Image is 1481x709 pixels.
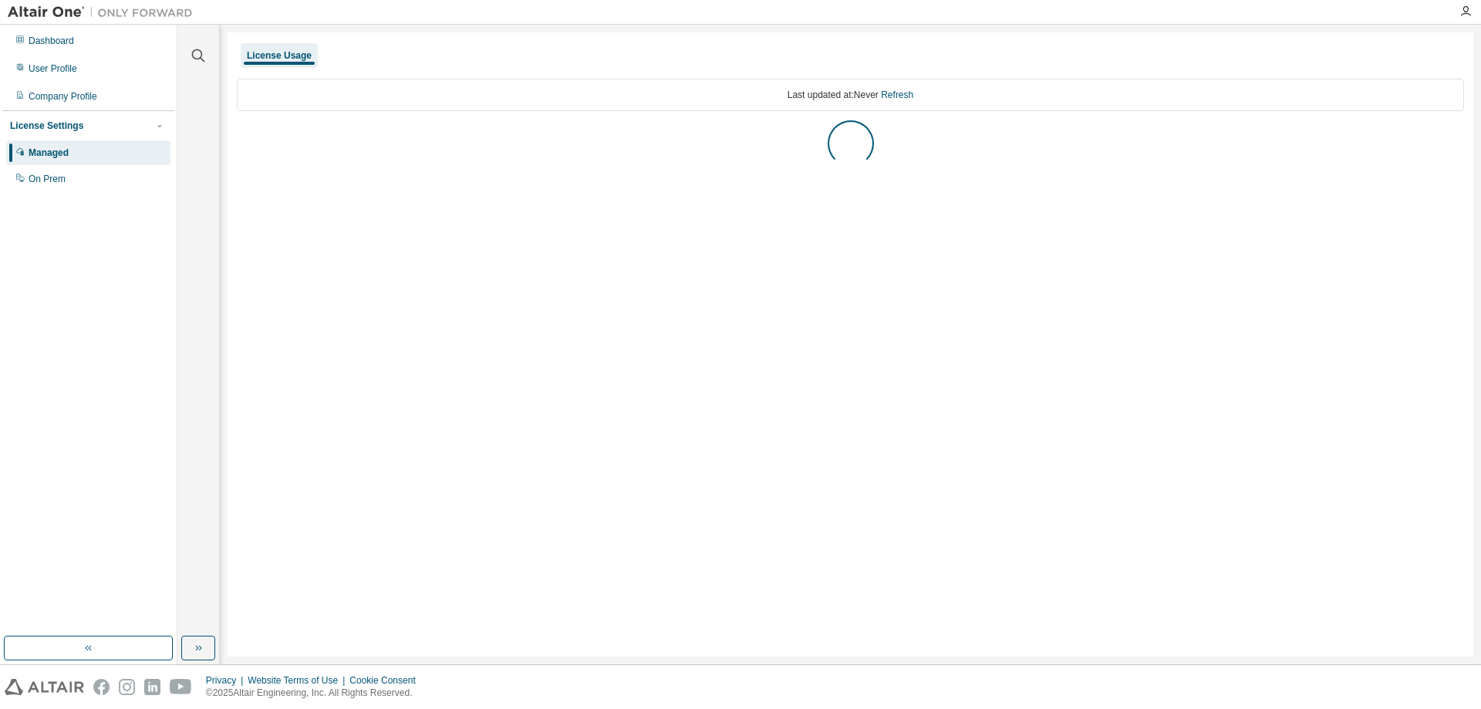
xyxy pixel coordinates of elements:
div: Last updated at: Never [237,79,1464,111]
div: On Prem [29,173,66,185]
div: User Profile [29,62,77,75]
img: youtube.svg [170,679,192,695]
div: License Usage [247,49,312,62]
div: Cookie Consent [349,674,424,687]
img: altair_logo.svg [5,679,84,695]
div: License Settings [10,120,83,132]
a: Refresh [881,89,913,100]
img: linkedin.svg [144,679,160,695]
p: © 2025 Altair Engineering, Inc. All Rights Reserved. [206,687,425,700]
img: instagram.svg [119,679,135,695]
div: Company Profile [29,90,97,103]
img: Altair One [8,5,201,20]
div: Website Terms of Use [248,674,349,687]
div: Dashboard [29,35,74,47]
div: Privacy [206,674,248,687]
img: facebook.svg [93,679,110,695]
div: Managed [29,147,69,159]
